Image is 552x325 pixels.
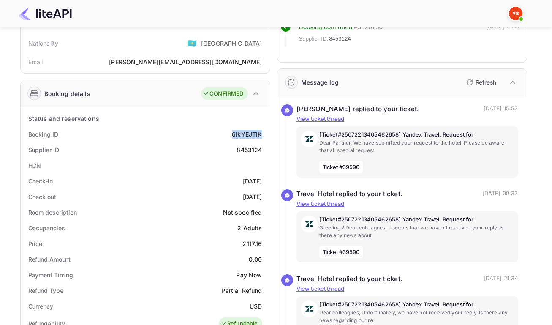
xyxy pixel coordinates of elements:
div: Email [28,57,43,66]
img: AwvSTEc2VUhQAAAAAElFTkSuQmCC [301,216,318,232]
div: Pay Now [236,270,262,279]
div: [GEOGRAPHIC_DATA] [201,39,262,48]
div: Check out [28,192,56,201]
div: [DATE] [243,177,262,186]
div: HCN [28,161,41,170]
div: [DATE] 14:54 [487,22,520,47]
div: Travel Hotel replied to your ticket. [296,189,402,199]
img: LiteAPI Logo [19,7,72,20]
div: [PERSON_NAME] replied to your ticket. [296,104,419,114]
div: Check-in [28,177,53,186]
button: Refresh [461,76,500,89]
p: [Ticket#25072213405462658] Yandex Travel. Request for . [319,216,514,224]
p: View ticket thread [296,285,518,293]
div: 6IkYEJTIK [232,130,262,139]
div: Booking details [44,89,90,98]
span: Ticket #39590 [319,246,363,259]
div: CONFIRMED [203,90,243,98]
p: View ticket thread [296,115,518,123]
div: 2117.16 [242,239,262,248]
img: Yandex Support [509,7,522,20]
div: [DATE] [243,192,262,201]
span: 8453124 [329,35,351,43]
div: Price [28,239,43,248]
div: USD [250,302,262,311]
div: Not specified [223,208,262,217]
div: Partial Refund [221,286,262,295]
div: Occupancies [28,224,65,232]
img: AwvSTEc2VUhQAAAAAElFTkSuQmCC [301,131,318,147]
div: [PERSON_NAME][EMAIL_ADDRESS][DOMAIN_NAME] [109,57,262,66]
div: Payment Timing [28,270,73,279]
div: Refund Amount [28,255,71,264]
p: [DATE] 09:33 [482,189,518,199]
div: 0.00 [249,255,262,264]
div: 2 Adults [237,224,262,232]
div: Travel Hotel replied to your ticket. [296,274,402,284]
p: Greetings! Dear colleagues, It seems that we haven't received your reply. Is there any news about [319,224,514,239]
div: Currency [28,302,53,311]
p: [DATE] 21:34 [484,274,518,284]
span: Ticket #39590 [319,161,363,174]
p: [Ticket#25072213405462658] Yandex Travel. Request for . [319,131,514,139]
div: Nationality [28,39,59,48]
div: Supplier ID [28,145,59,154]
p: Dear colleagues, Unfortunately, we have not received your reply. Is there any news regarding our re [319,309,514,324]
div: Status and reservations [28,114,99,123]
div: Booking ID [28,130,58,139]
p: Refresh [476,78,496,87]
div: Message log [301,78,339,87]
div: 8453124 [237,145,262,154]
div: Room description [28,208,77,217]
p: [DATE] 15:53 [484,104,518,114]
p: Dear Partner, We have submitted your request to the hotel. Please be aware that all special request [319,139,514,154]
p: View ticket thread [296,200,518,208]
img: AwvSTEc2VUhQAAAAAElFTkSuQmCC [301,300,318,317]
span: United States [187,36,197,51]
div: Refund Type [28,286,63,295]
span: Supplier ID: [299,35,329,43]
p: [Ticket#25072213405462658] Yandex Travel. Request for . [319,300,514,309]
